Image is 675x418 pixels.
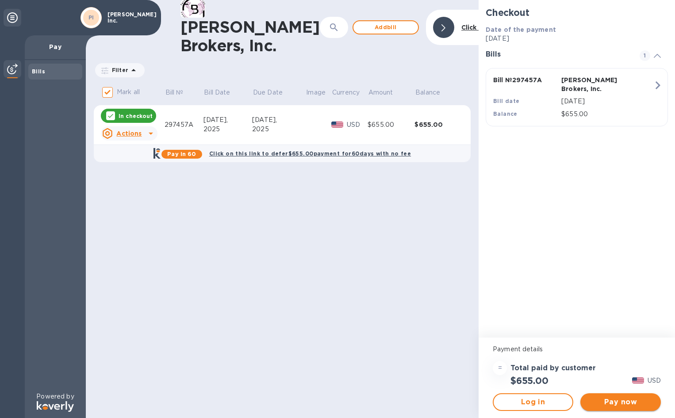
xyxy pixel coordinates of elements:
[203,115,253,125] div: [DATE],
[32,42,79,51] p: Pay
[493,98,520,104] b: Bill date
[510,364,596,372] h3: Total paid by customer
[331,122,343,128] img: USD
[561,110,653,119] p: $655.00
[510,375,548,386] h2: $655.00
[253,88,283,97] p: Due Date
[486,26,556,33] b: Date of the payment
[561,76,626,93] p: [PERSON_NAME] Brokers, Inc.
[252,115,305,125] div: [DATE],
[587,397,654,407] span: Pay now
[107,11,152,24] p: [PERSON_NAME] Inc.
[486,68,668,126] button: Bill №297457A[PERSON_NAME] Brokers, Inc.Bill date[DATE]Balance$655.00
[493,361,507,375] div: =
[648,376,661,385] p: USD
[32,68,45,75] b: Bills
[253,88,294,97] span: Due Date
[204,88,242,97] span: Bill Date
[461,24,502,31] b: Click to hide
[415,88,452,97] span: Balance
[165,88,195,97] span: Bill №
[117,87,140,97] p: Mark all
[252,125,305,134] div: 2025
[632,377,644,384] img: USD
[368,88,405,97] span: Amount
[119,112,153,120] p: In checkout
[501,397,565,407] span: Log in
[486,34,668,43] p: [DATE]
[165,88,184,97] p: Bill №
[368,88,393,97] p: Amount
[108,66,128,74] p: Filter
[493,110,518,117] b: Balance
[486,7,668,18] h2: Checkout
[493,345,661,354] p: Payment details
[167,151,196,157] b: Pay in 60
[493,393,573,411] button: Log in
[361,22,411,33] span: Add bill
[640,50,650,61] span: 1
[415,88,440,97] p: Balance
[486,50,629,59] h3: Bills
[332,88,360,97] p: Currency
[580,393,661,411] button: Pay now
[165,120,203,129] div: 297457A
[306,88,326,97] p: Image
[347,120,368,129] p: USD
[116,130,142,137] u: Actions
[88,14,94,21] b: PI
[493,76,558,84] p: Bill № 297457A
[561,97,653,106] p: [DATE]
[36,392,74,401] p: Powered by
[203,125,253,134] div: 2025
[180,18,320,55] h1: [PERSON_NAME] Brokers, Inc.
[368,120,414,129] div: $655.00
[37,401,74,412] img: Logo
[204,88,230,97] p: Bill Date
[209,150,411,157] b: Click on this link to defer $655.00 payment for 60 days with no fee
[353,20,419,34] button: Addbill
[414,120,462,129] div: $655.00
